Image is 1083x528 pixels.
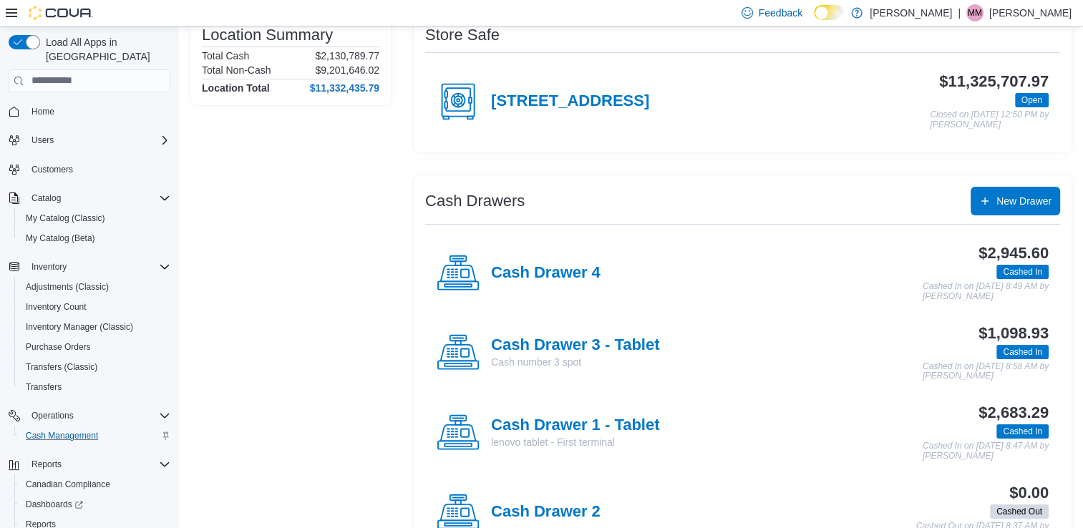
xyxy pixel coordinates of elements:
span: Purchase Orders [26,341,91,353]
p: $9,201,646.02 [315,64,379,76]
a: Dashboards [20,496,89,513]
button: Inventory [3,257,176,277]
p: $2,130,789.77 [315,50,379,62]
span: Users [26,132,170,149]
button: My Catalog (Beta) [14,228,176,248]
p: lenovo tablet - First terminal [491,435,659,449]
button: Cash Management [14,426,176,446]
a: Home [26,103,60,120]
span: Load All Apps in [GEOGRAPHIC_DATA] [40,35,170,64]
h4: Cash Drawer 2 [491,503,601,522]
span: Inventory Manager (Classic) [26,321,133,333]
span: My Catalog (Beta) [20,230,170,247]
span: Cashed In [996,265,1049,279]
h3: $0.00 [1009,484,1049,502]
a: Dashboards [14,494,176,514]
button: Purchase Orders [14,337,176,357]
span: Cashed In [1003,265,1042,278]
p: Cashed In on [DATE] 8:47 AM by [PERSON_NAME] [923,441,1049,461]
h4: $11,332,435.79 [310,82,379,94]
span: Inventory Count [26,301,87,313]
button: Catalog [26,190,67,207]
span: Dashboards [20,496,170,513]
button: New Drawer [971,187,1060,215]
span: Transfers (Classic) [26,361,97,373]
button: Reports [3,454,176,474]
h4: Location Total [202,82,270,94]
p: [PERSON_NAME] [989,4,1072,21]
h3: Location Summary [202,26,333,44]
input: Dark Mode [814,5,844,20]
span: Cashed Out [990,504,1049,519]
span: Purchase Orders [20,338,170,356]
a: My Catalog (Beta) [20,230,101,247]
a: Purchase Orders [20,338,97,356]
span: MM [968,4,982,21]
span: Adjustments (Classic) [20,278,170,295]
h3: $11,325,707.97 [939,73,1049,90]
a: Inventory Manager (Classic) [20,318,139,336]
h4: Cash Drawer 4 [491,264,601,283]
span: Users [31,135,54,146]
span: Operations [31,410,74,421]
span: Customers [26,160,170,178]
span: Customers [31,164,73,175]
span: Cashed In [1003,346,1042,358]
span: Transfers (Classic) [20,358,170,376]
a: Transfers [20,378,67,396]
button: Catalog [3,188,176,208]
span: Cashed In [1003,425,1042,438]
span: Dark Mode [814,20,815,21]
button: Inventory Manager (Classic) [14,317,176,337]
button: Inventory Count [14,297,176,317]
span: Transfers [26,381,62,393]
a: Cash Management [20,427,104,444]
span: Adjustments (Classic) [26,281,109,293]
span: My Catalog (Classic) [20,210,170,227]
button: Customers [3,159,176,180]
span: Catalog [31,192,61,204]
span: Cashed Out [996,505,1042,518]
button: Users [26,132,59,149]
span: Dashboards [26,499,83,510]
span: Operations [26,407,170,424]
h6: Total Cash [202,50,249,62]
span: Home [26,102,170,120]
span: New Drawer [996,194,1052,208]
h4: Cash Drawer 3 - Tablet [491,336,659,355]
h3: $1,098.93 [978,325,1049,342]
button: Operations [3,406,176,426]
p: [PERSON_NAME] [870,4,952,21]
p: Closed on [DATE] 12:50 PM by [PERSON_NAME] [930,110,1049,129]
button: Transfers [14,377,176,397]
h3: $2,945.60 [978,245,1049,262]
button: Inventory [26,258,72,275]
span: My Catalog (Beta) [26,233,95,244]
span: Inventory [26,258,170,275]
span: Feedback [759,6,802,20]
span: Inventory [31,261,67,273]
button: Operations [26,407,79,424]
button: Users [3,130,176,150]
a: Canadian Compliance [20,476,116,493]
a: Inventory Count [20,298,92,316]
a: Adjustments (Classic) [20,278,115,295]
span: My Catalog (Classic) [26,212,105,224]
span: Reports [26,456,170,473]
span: Open [1021,94,1042,107]
button: Canadian Compliance [14,474,176,494]
span: Catalog [26,190,170,207]
button: My Catalog (Classic) [14,208,176,228]
h3: Store Safe [425,26,500,44]
div: Marcus Miller [966,4,984,21]
span: Inventory Count [20,298,170,316]
h3: $2,683.29 [978,404,1049,421]
h4: [STREET_ADDRESS] [491,92,649,111]
span: Reports [31,459,62,470]
span: Transfers [20,378,170,396]
span: Open [1015,93,1049,107]
button: Reports [26,456,67,473]
h6: Total Non-Cash [202,64,271,76]
p: Cashed In on [DATE] 8:49 AM by [PERSON_NAME] [923,282,1049,301]
h3: Cash Drawers [425,192,525,210]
